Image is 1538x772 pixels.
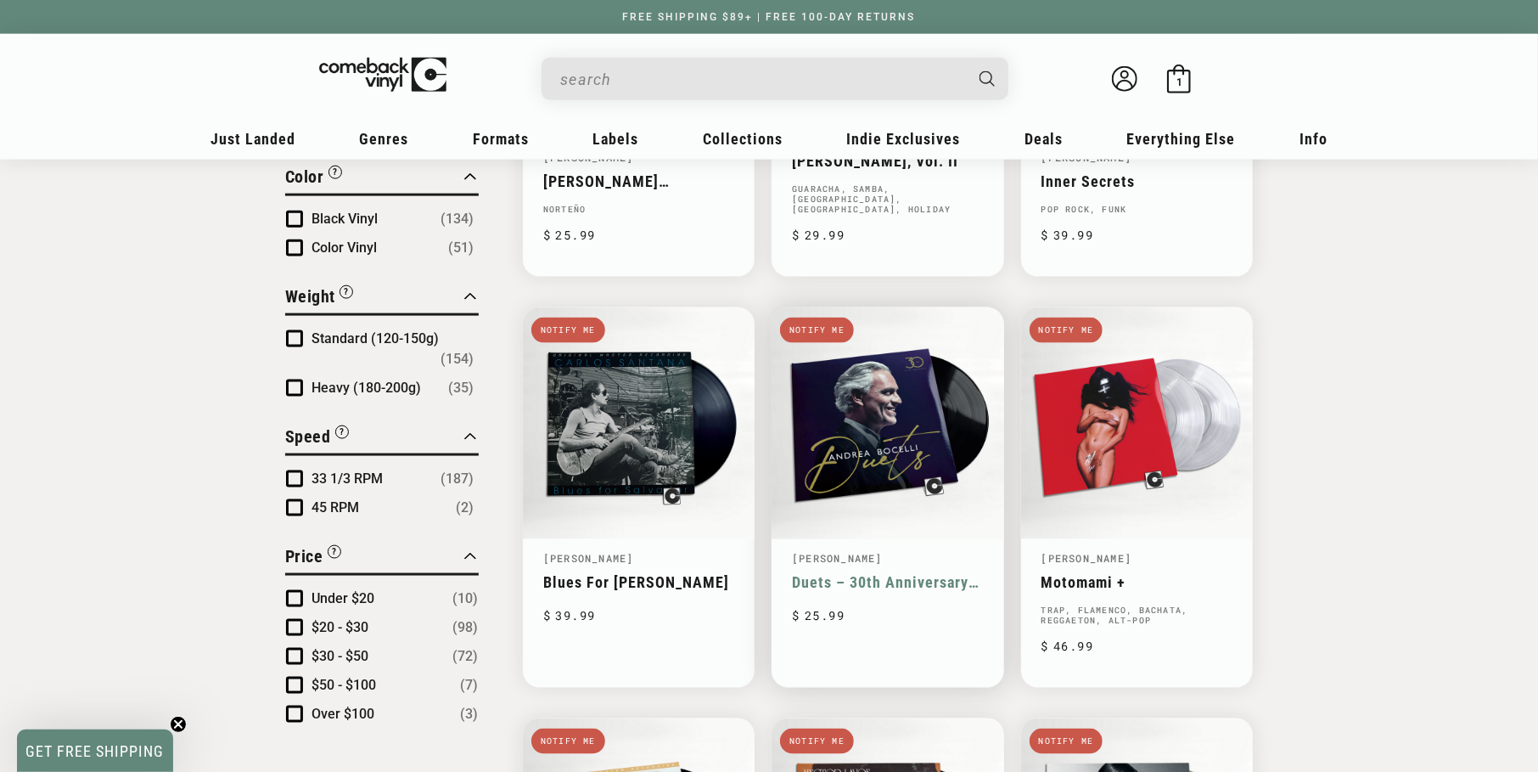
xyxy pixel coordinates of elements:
a: Inner Secrets [1041,172,1232,190]
span: Genres [360,130,409,148]
span: Number of products: (7) [460,675,478,696]
button: Close teaser [170,716,187,733]
span: Formats [473,130,529,148]
button: Search [965,58,1011,100]
span: Collections [703,130,783,148]
span: Number of products: (134) [441,209,474,229]
span: Deals [1024,130,1063,148]
span: Heavy (180-200g) [312,380,421,396]
span: Weight [285,286,335,307]
span: Number of products: (35) [448,378,474,398]
span: 45 RPM [312,499,359,516]
span: Color Vinyl [312,239,377,256]
span: Number of products: (10) [452,589,478,609]
span: Color [285,166,324,187]
a: Duets – 30th Anniversary (The Highlights) [792,573,983,591]
a: FREE SHIPPING $89+ | FREE 100-DAY RETURNS [606,11,933,23]
span: Over $100 [312,706,374,722]
span: Number of products: (3) [460,704,478,724]
a: [PERSON_NAME] Enamorada [543,172,734,190]
span: Number of products: (187) [441,469,474,489]
span: $30 - $50 [312,648,368,664]
button: Filter by Speed [285,424,349,454]
span: Everything Else [1127,130,1236,148]
span: $20 - $30 [312,619,368,635]
span: Labels [593,130,639,148]
span: Price [285,546,323,566]
a: [PERSON_NAME], Vol. II [792,152,983,170]
span: Number of products: (51) [448,238,474,258]
button: Filter by Price [285,544,341,573]
input: When autocomplete results are available use up and down arrows to review and enter to select [560,62,963,97]
button: Filter by Color [285,164,342,194]
a: [PERSON_NAME] [1041,551,1132,565]
span: 1 [1176,76,1182,89]
span: Number of products: (98) [452,617,478,638]
button: Filter by Weight [285,284,353,313]
a: Motomami + [1041,573,1232,591]
span: Black Vinyl [312,211,378,227]
span: GET FREE SHIPPING [26,742,165,760]
a: Blues For [PERSON_NAME] [543,573,734,591]
a: [PERSON_NAME] [543,551,634,565]
span: 33 1/3 RPM [312,471,383,487]
span: $50 - $100 [312,677,376,693]
span: Info [1299,130,1328,148]
span: Number of products: (154) [441,349,474,369]
span: Just Landed [210,130,295,148]
span: Indie Exclusives [847,130,961,148]
span: Standard (120-150g) [312,330,439,347]
div: Search [542,58,1008,100]
span: Under $20 [312,590,374,606]
span: Number of products: (72) [452,646,478,667]
div: GET FREE SHIPPINGClose teaser [17,730,173,772]
span: Speed [285,426,331,447]
a: [PERSON_NAME] [792,551,883,565]
span: Number of products: (2) [456,498,474,518]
